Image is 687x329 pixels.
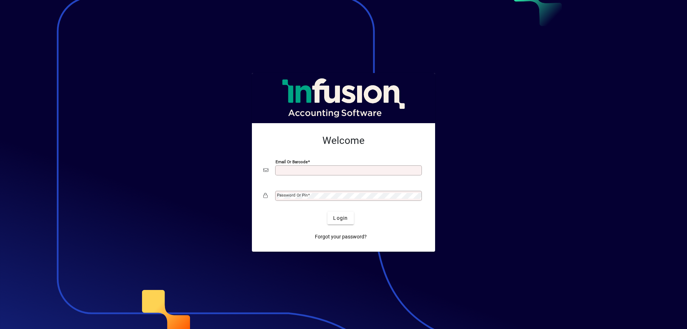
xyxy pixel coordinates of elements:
[327,212,354,224] button: Login
[333,214,348,222] span: Login
[315,233,367,241] span: Forgot your password?
[263,135,424,147] h2: Welcome
[276,159,308,164] mat-label: Email or Barcode
[312,230,370,243] a: Forgot your password?
[277,193,308,198] mat-label: Password or Pin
